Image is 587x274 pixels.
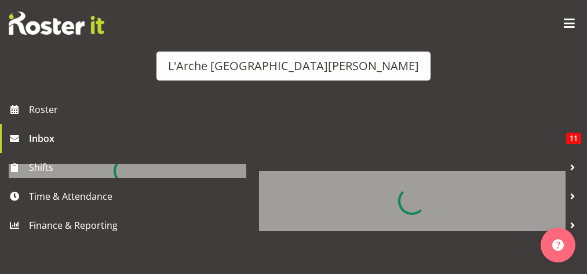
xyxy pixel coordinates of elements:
img: help-xxl-2.png [552,239,564,251]
span: Time & Attendance [29,188,564,205]
span: Roster [29,101,581,118]
span: 11 [566,133,581,144]
span: Inbox [29,130,566,147]
span: Shifts [29,159,564,176]
span: Finance & Reporting [29,217,564,234]
img: Rosterit website logo [9,12,104,35]
div: L'Arche [GEOGRAPHIC_DATA][PERSON_NAME] [168,57,419,75]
